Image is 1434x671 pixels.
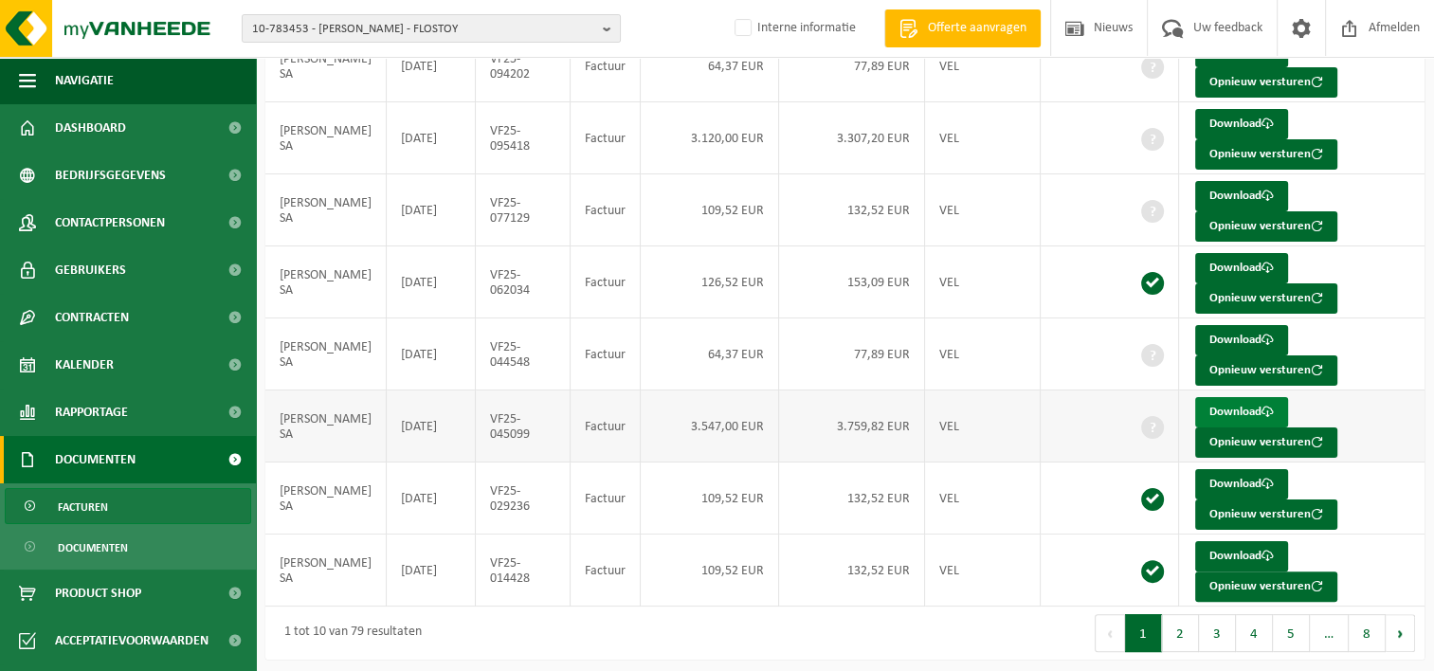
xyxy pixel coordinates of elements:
[925,30,1041,102] td: VEL
[387,390,476,462] td: [DATE]
[779,462,925,535] td: 132,52 EUR
[779,174,925,246] td: 132,52 EUR
[779,246,925,318] td: 153,09 EUR
[779,535,925,607] td: 132,52 EUR
[1195,109,1288,139] a: Download
[55,152,166,199] span: Bedrijfsgegevens
[1195,397,1288,427] a: Download
[925,174,1041,246] td: VEL
[1195,325,1288,355] a: Download
[58,489,108,525] span: Facturen
[387,462,476,535] td: [DATE]
[1195,571,1337,602] button: Opnieuw versturen
[641,174,779,246] td: 109,52 EUR
[571,102,641,174] td: Factuur
[1195,355,1337,386] button: Opnieuw versturen
[387,246,476,318] td: [DATE]
[55,436,136,483] span: Documenten
[265,30,387,102] td: [PERSON_NAME] SA
[265,535,387,607] td: [PERSON_NAME] SA
[55,294,129,341] span: Contracten
[265,102,387,174] td: [PERSON_NAME] SA
[1195,253,1288,283] a: Download
[1195,499,1337,530] button: Opnieuw versturen
[571,174,641,246] td: Factuur
[1195,283,1337,314] button: Opnieuw versturen
[779,318,925,390] td: 77,89 EUR
[1162,614,1199,652] button: 2
[641,102,779,174] td: 3.120,00 EUR
[1349,614,1386,652] button: 8
[1386,614,1415,652] button: Next
[1195,211,1337,242] button: Opnieuw versturen
[387,30,476,102] td: [DATE]
[1195,67,1337,98] button: Opnieuw versturen
[265,174,387,246] td: [PERSON_NAME] SA
[571,318,641,390] td: Factuur
[1310,614,1349,652] span: …
[641,30,779,102] td: 64,37 EUR
[387,318,476,390] td: [DATE]
[476,102,571,174] td: VF25-095418
[265,390,387,462] td: [PERSON_NAME] SA
[275,616,422,650] div: 1 tot 10 van 79 resultaten
[55,104,126,152] span: Dashboard
[779,390,925,462] td: 3.759,82 EUR
[571,390,641,462] td: Factuur
[476,390,571,462] td: VF25-045099
[925,390,1041,462] td: VEL
[476,462,571,535] td: VF25-029236
[387,174,476,246] td: [DATE]
[58,530,128,566] span: Documenten
[387,535,476,607] td: [DATE]
[476,246,571,318] td: VF25-062034
[731,14,856,43] label: Interne informatie
[55,570,141,617] span: Product Shop
[55,341,114,389] span: Kalender
[1195,541,1288,571] a: Download
[1195,469,1288,499] a: Download
[925,246,1041,318] td: VEL
[571,535,641,607] td: Factuur
[1236,614,1273,652] button: 4
[571,462,641,535] td: Factuur
[476,318,571,390] td: VF25-044548
[1195,181,1288,211] a: Download
[779,102,925,174] td: 3.307,20 EUR
[265,462,387,535] td: [PERSON_NAME] SA
[476,535,571,607] td: VF25-014428
[1273,614,1310,652] button: 5
[242,14,621,43] button: 10-783453 - [PERSON_NAME] - FLOSTOY
[1095,614,1125,652] button: Previous
[925,102,1041,174] td: VEL
[55,617,209,664] span: Acceptatievoorwaarden
[5,488,251,524] a: Facturen
[925,462,1041,535] td: VEL
[641,390,779,462] td: 3.547,00 EUR
[779,30,925,102] td: 77,89 EUR
[1125,614,1162,652] button: 1
[55,246,126,294] span: Gebruikers
[641,535,779,607] td: 109,52 EUR
[55,57,114,104] span: Navigatie
[476,174,571,246] td: VF25-077129
[1195,427,1337,458] button: Opnieuw versturen
[884,9,1041,47] a: Offerte aanvragen
[55,389,128,436] span: Rapportage
[252,15,595,44] span: 10-783453 - [PERSON_NAME] - FLOSTOY
[387,102,476,174] td: [DATE]
[571,30,641,102] td: Factuur
[925,535,1041,607] td: VEL
[641,318,779,390] td: 64,37 EUR
[1199,614,1236,652] button: 3
[265,318,387,390] td: [PERSON_NAME] SA
[265,246,387,318] td: [PERSON_NAME] SA
[641,462,779,535] td: 109,52 EUR
[55,199,165,246] span: Contactpersonen
[641,246,779,318] td: 126,52 EUR
[476,30,571,102] td: VF25-094202
[925,318,1041,390] td: VEL
[5,529,251,565] a: Documenten
[923,19,1031,38] span: Offerte aanvragen
[571,246,641,318] td: Factuur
